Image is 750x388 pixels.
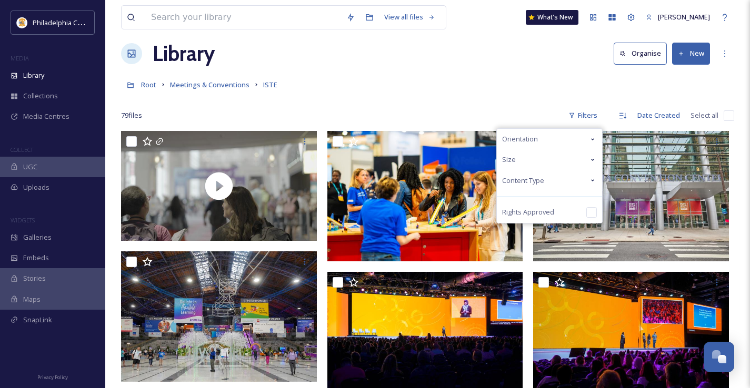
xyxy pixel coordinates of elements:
[37,374,68,381] span: Privacy Policy
[672,43,710,64] button: New
[23,111,69,121] span: Media Centres
[141,78,156,91] a: Root
[23,273,46,283] span: Stories
[263,78,277,91] a: ISTE
[23,182,49,192] span: Uploads
[11,146,33,154] span: COLLECT
[23,162,37,172] span: UGC
[23,253,49,263] span: Embeds
[526,10,578,25] a: What's New
[170,78,249,91] a: Meetings & Conventions
[691,110,718,120] span: Select all
[502,176,544,186] span: Content Type
[379,7,441,27] a: View all files
[17,17,27,28] img: download.jpeg
[37,370,68,383] a: Privacy Policy
[170,80,249,89] span: Meetings & Conventions
[23,315,52,325] span: SnapLink
[141,80,156,89] span: Root
[533,131,729,261] img: ISTE Live 23 at the PA Convention Center.jpg
[11,216,35,224] span: WIDGETS
[23,294,41,304] span: Maps
[563,105,603,126] div: Filters
[658,12,710,22] span: [PERSON_NAME]
[641,7,715,27] a: [PERSON_NAME]
[121,110,142,120] span: 79 file s
[632,105,685,126] div: Date Created
[146,6,341,29] input: Search your library
[121,251,317,382] img: ISTE Live 2023 at the PA Convention Center.jpg
[614,43,667,64] button: Organise
[327,131,523,261] img: ISTE Live 23 at the PA Convention Center.jpg
[33,17,166,27] span: Philadelphia Convention & Visitors Bureau
[502,134,538,144] span: Orientation
[121,131,317,241] img: thumbnail
[23,232,52,242] span: Galleries
[23,70,44,80] span: Library
[502,155,516,165] span: Size
[263,80,277,89] span: ISTE
[23,91,58,101] span: Collections
[153,38,215,69] a: Library
[11,54,29,62] span: MEDIA
[502,207,554,217] span: Rights Approved
[704,342,734,372] button: Open Chat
